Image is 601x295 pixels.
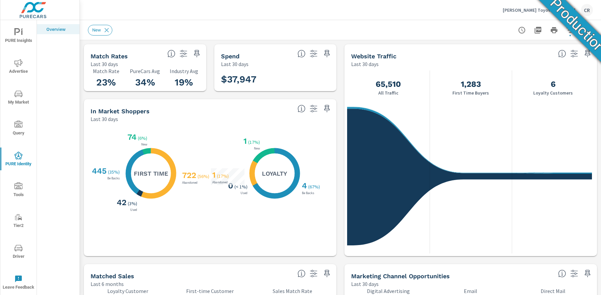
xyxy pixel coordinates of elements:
[253,147,261,150] p: New
[88,27,105,33] span: New
[192,48,202,59] span: Save this to your personalized report
[167,50,175,58] span: Match rate: % of Identifiable Traffic. Pure Identity avg: Avg match rate of all PURE Identity cus...
[106,177,121,180] p: Be Backs
[91,60,118,68] p: Last 30 days
[129,208,139,212] p: Used
[91,68,121,74] p: Match Rate
[181,171,196,180] h3: 722
[322,268,332,279] span: Save this to your personalized report
[2,182,35,199] span: Tools
[108,169,121,175] p: ( 35% )
[221,60,249,68] p: Last 30 days
[198,173,211,179] p: ( 56% )
[580,23,593,37] button: Select Date Range
[351,280,379,288] p: Last 30 days
[322,48,332,59] span: Save this to your personalized report
[91,115,118,123] p: Last 30 days
[262,170,287,177] h5: Loyalty
[2,213,35,230] span: Tier2
[91,273,134,280] h5: Matched Sales
[434,288,508,294] p: Email
[181,181,199,184] p: Abandoned
[88,25,112,36] div: New
[2,59,35,75] span: Advertise
[531,23,545,37] button: "Export Report to PDF"
[2,90,35,106] span: My Market
[351,288,426,294] p: Digital Advertising
[221,53,239,60] h5: Spend
[255,288,330,294] p: Sales Match Rate
[46,26,74,33] p: Overview
[503,7,576,13] p: [PERSON_NAME] Toyota of Roswell
[91,166,107,176] h3: 445
[2,28,35,45] span: PURE Insights
[211,181,229,184] p: Abandoned
[91,77,121,88] h3: 23%
[115,198,126,207] h3: 42
[140,143,149,146] p: New
[581,4,593,16] div: CR
[242,136,247,146] h3: 1
[221,74,257,85] h3: $37,947
[300,191,316,195] p: Be Backs
[173,288,248,294] p: First-time Customer
[129,68,160,74] p: PureCars Avg
[168,77,199,88] h3: 19%
[558,50,566,58] span: All traffic is the data we start with. It’s unique personas over a 30-day period. We don’t consid...
[91,108,150,115] h5: In Market Shoppers
[582,48,593,59] span: Save this to your personalized report
[297,50,306,58] span: Total PureCars DigAdSpend. Data sourced directly from the Ad Platforms. Non-Purecars DigAd client...
[129,77,160,88] h3: 34%
[37,24,79,34] div: Overview
[563,23,577,37] button: Apply Filters
[297,105,306,113] span: Loyalty: Matched has purchased from the dealership before and has exhibited a preference through ...
[300,181,307,190] h3: 4
[2,121,35,137] span: Query
[91,280,124,288] p: Last 6 months
[2,152,35,168] span: PURE Identity
[2,244,35,260] span: Driver
[2,275,35,291] span: Leave Feedback
[91,53,128,60] h5: Match Rates
[126,132,136,142] h3: 74
[211,170,216,180] h3: 1
[227,181,233,190] h3: 0
[128,200,139,206] p: ( 3% )
[516,288,590,294] p: Direct Mail
[297,270,306,278] span: Loyalty: Matches that have purchased from the dealership before and purchased within the timefram...
[239,191,249,195] p: Used
[234,184,249,190] p: ( < 1% )
[217,173,230,179] p: ( 17% )
[558,270,566,278] span: Matched shoppers that can be exported to each channel type. This is targetable traffic.
[248,139,261,145] p: ( 17% )
[168,68,199,74] p: Industry Avg
[351,273,450,280] h5: Marketing Channel Opportunities
[351,60,379,68] p: Last 30 days
[582,268,593,279] span: Save this to your personalized report
[322,103,332,114] span: Save this to your personalized report
[91,288,165,294] p: Loyalty Customer
[351,53,396,60] h5: Website Traffic
[138,135,149,141] p: ( 6% )
[547,23,561,37] button: Print Report
[134,170,168,177] h5: First Time
[308,184,321,190] p: ( 67% )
